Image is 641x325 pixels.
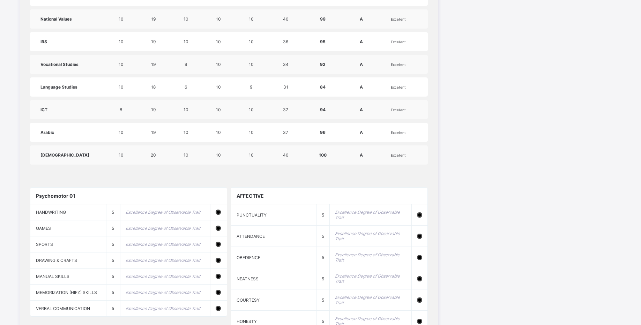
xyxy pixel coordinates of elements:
[249,107,254,112] span: 10
[335,252,400,263] i: Excellence Degree of Observable Trait
[322,276,324,281] span: 5
[112,274,114,279] span: 5
[391,130,406,135] span: Excellent
[320,107,326,112] span: 94
[360,107,363,112] span: A
[40,16,72,22] span: National Values
[249,16,254,22] span: 10
[151,62,156,67] span: 19
[126,290,200,295] i: Excellence Degree of Observable Trait
[40,130,54,135] span: Arabic
[112,306,114,311] span: 5
[360,39,363,44] span: A
[36,193,75,199] span: Psychomotor 01
[184,16,188,22] span: 10
[360,16,363,22] span: A
[216,62,221,67] span: 10
[249,39,254,44] span: 10
[250,84,252,90] span: 9
[119,16,124,22] span: 10
[335,295,400,305] i: Excellence Degree of Observable Trait
[249,62,254,67] span: 10
[112,226,114,231] span: 5
[320,130,326,135] span: 96
[184,130,188,135] span: 10
[249,152,254,158] span: 10
[237,212,267,218] span: PUNCTUALITY
[319,152,327,158] span: 100
[126,258,200,263] i: Excellence Degree of Observable Trait
[151,152,156,158] span: 20
[237,319,257,324] span: HONESTY
[216,39,221,44] span: 10
[320,84,326,90] span: 84
[119,152,124,158] span: 10
[320,16,326,22] span: 99
[119,84,124,90] span: 10
[249,130,254,135] span: 10
[119,130,124,135] span: 10
[40,152,89,158] span: [DEMOGRAPHIC_DATA]
[322,234,324,239] span: 5
[360,130,363,135] span: A
[283,84,288,90] span: 31
[237,297,260,303] span: COURTESY
[112,258,114,263] span: 5
[36,306,90,311] span: VERBAL COMMUNICATION
[151,16,156,22] span: 19
[112,242,114,247] span: 5
[185,84,187,90] span: 6
[283,16,289,22] span: 40
[40,84,77,90] span: Language Studies
[335,231,400,241] i: Excellence Degree of Observable Trait
[126,226,200,231] i: Excellence Degree of Observable Trait
[151,107,156,112] span: 19
[36,242,53,247] span: SPORTS
[216,130,221,135] span: 10
[283,130,288,135] span: 37
[112,210,114,215] span: 5
[184,152,188,158] span: 10
[391,85,406,89] span: Excellent
[185,62,187,67] span: 9
[391,17,406,21] span: Excellent
[360,84,363,90] span: A
[391,108,406,112] span: Excellent
[391,62,406,67] span: Excellent
[151,84,156,90] span: 18
[320,39,326,44] span: 95
[283,152,289,158] span: 40
[237,193,264,199] span: AFFECTIVE
[320,62,326,67] span: 92
[36,290,97,295] span: MEMORIZATION (HIFZ) SKILLS
[335,210,400,220] i: Excellence Degree of Observable Trait
[126,274,200,279] i: Excellence Degree of Observable Trait
[36,226,51,231] span: GAMES
[360,62,363,67] span: A
[40,107,47,112] span: ICT
[283,39,288,44] span: 36
[216,107,221,112] span: 10
[237,255,260,260] span: OBEDIENCE
[36,258,77,263] span: DRAWING & CRAFTS
[126,210,200,215] i: Excellence Degree of Observable Trait
[283,107,288,112] span: 37
[391,153,406,157] span: Excellent
[335,273,400,284] i: Excellence Degree of Observable Trait
[126,242,200,247] i: Excellence Degree of Observable Trait
[216,16,221,22] span: 10
[184,107,188,112] span: 10
[216,152,221,158] span: 10
[40,39,47,44] span: IRS
[184,39,188,44] span: 10
[283,62,289,67] span: 34
[237,234,265,239] span: ATTENDANCE
[322,319,324,324] span: 5
[126,306,200,311] i: Excellence Degree of Observable Trait
[120,107,122,112] span: 8
[36,210,66,215] span: HANDWRITING
[216,84,221,90] span: 10
[237,276,259,281] span: NEATNESS
[36,274,69,279] span: MANUAL SKILLS
[391,40,406,44] span: Excellent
